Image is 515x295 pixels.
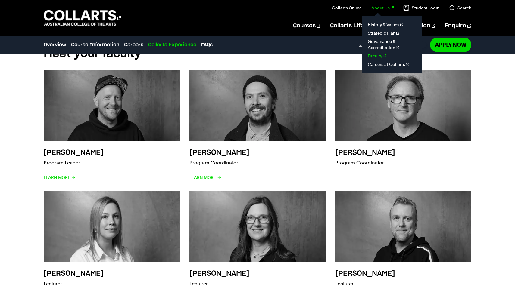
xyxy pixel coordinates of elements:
[335,159,395,167] p: Program Coordinator
[44,270,104,277] h3: [PERSON_NAME]
[449,5,471,11] a: Search
[367,52,417,60] a: Faculty
[44,9,121,26] div: Go to homepage
[335,280,395,288] p: Lecturer
[44,159,104,167] p: Program Leader
[367,37,417,52] a: Governance & Accreditation
[148,41,196,48] a: Collarts Experience
[44,173,76,182] span: Learn More
[71,41,119,48] a: Course Information
[201,41,213,48] a: FAQs
[44,70,180,181] a: [PERSON_NAME] Program Leader Learn More
[330,16,369,36] a: Collarts Life
[445,16,471,36] a: Enquire
[367,20,417,29] a: History & Values
[44,149,104,156] h3: [PERSON_NAME]
[44,47,471,60] h2: Meet your faculty
[44,41,66,48] a: Overview
[359,42,426,48] a: DownloadCourse Guide
[430,38,471,52] a: Apply Now
[189,159,249,167] p: Program Coordinator
[189,70,326,181] a: [PERSON_NAME] Program Coordinator Learn More
[403,5,439,11] a: Student Login
[189,270,249,277] h3: [PERSON_NAME]
[371,5,394,11] a: About Us
[189,280,249,288] p: Lecturer
[335,149,395,156] h3: [PERSON_NAME]
[124,41,143,48] a: Careers
[293,16,320,36] a: Courses
[189,149,249,156] h3: [PERSON_NAME]
[44,280,104,288] p: Lecturer
[367,60,417,69] a: Careers at Collarts
[189,173,221,182] span: Learn More
[332,5,362,11] a: Collarts Online
[367,29,417,37] a: Strategic Plan
[335,270,395,277] h3: [PERSON_NAME]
